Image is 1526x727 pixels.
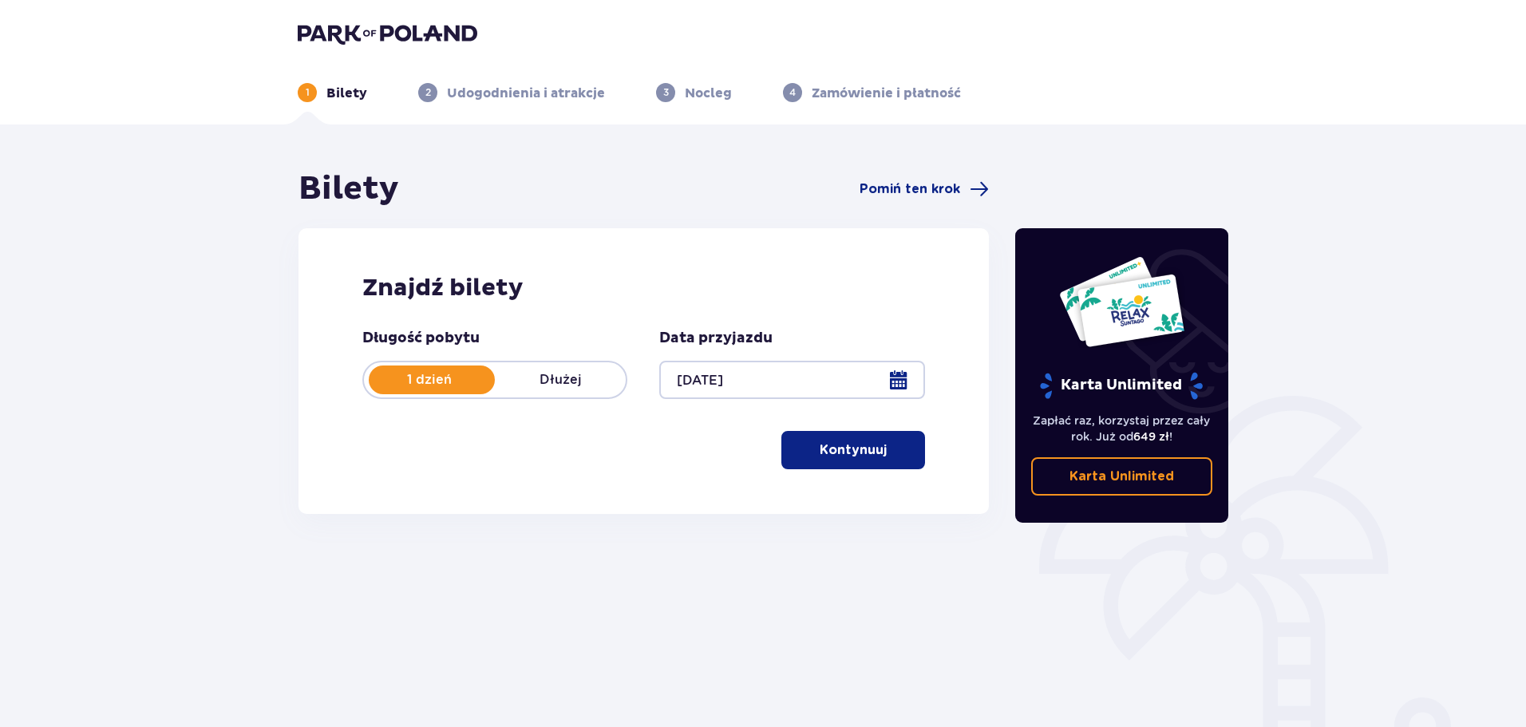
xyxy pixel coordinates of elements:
[860,180,960,198] span: Pomiń ten krok
[425,85,431,100] p: 2
[663,85,669,100] p: 3
[659,329,773,348] p: Data przyjazdu
[326,85,367,102] p: Bilety
[1031,457,1213,496] a: Karta Unlimited
[812,85,961,102] p: Zamówienie i płatność
[1038,372,1204,400] p: Karta Unlimited
[1133,430,1169,443] span: 649 zł
[362,273,925,303] h2: Znajdź bilety
[781,431,925,469] button: Kontynuuj
[685,85,732,102] p: Nocleg
[306,85,310,100] p: 1
[298,22,477,45] img: Park of Poland logo
[1069,468,1174,485] p: Karta Unlimited
[820,441,887,459] p: Kontynuuj
[362,329,480,348] p: Długość pobytu
[789,85,796,100] p: 4
[495,371,626,389] p: Dłużej
[298,169,399,209] h1: Bilety
[860,180,989,199] a: Pomiń ten krok
[447,85,605,102] p: Udogodnienia i atrakcje
[1031,413,1213,444] p: Zapłać raz, korzystaj przez cały rok. Już od !
[364,371,495,389] p: 1 dzień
